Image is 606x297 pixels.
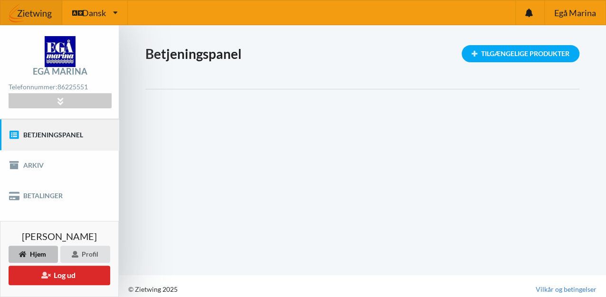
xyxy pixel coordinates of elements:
[60,246,110,263] div: Profil
[22,231,97,241] span: [PERSON_NAME]
[9,266,110,285] button: Log ud
[82,9,106,17] span: Dansk
[536,285,597,294] a: Vilkår og betingelser
[45,36,76,67] img: logo
[9,81,111,94] div: Telefonnummer:
[554,9,596,17] span: Egå Marina
[462,45,579,62] div: Tilgængelige Produkter
[145,45,579,62] h1: Betjeningspanel
[57,83,88,91] strong: 86225551
[33,67,87,76] div: Egå Marina
[9,246,58,263] div: Hjem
